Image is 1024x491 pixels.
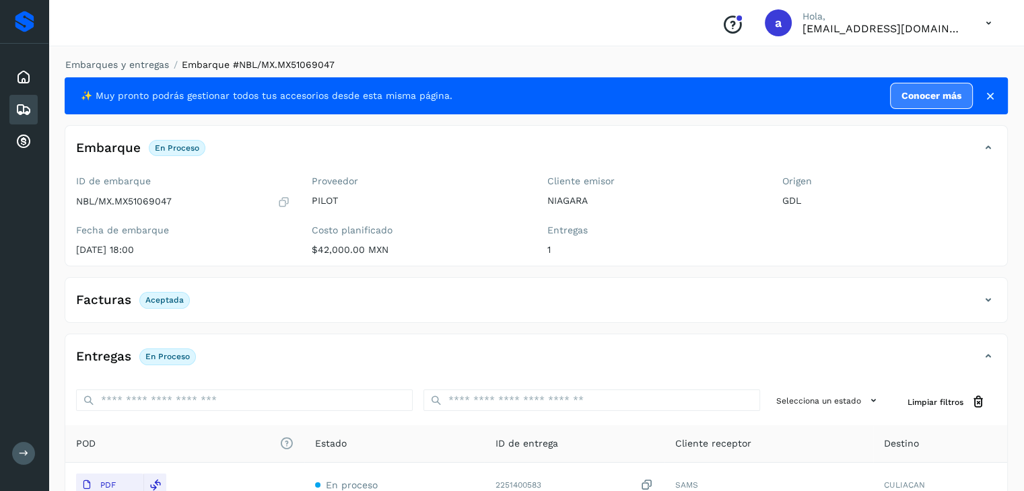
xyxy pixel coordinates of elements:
[76,293,131,308] h4: Facturas
[890,83,973,109] a: Conocer más
[9,127,38,157] div: Cuentas por cobrar
[312,225,526,236] label: Costo planificado
[76,176,290,187] label: ID de embarque
[312,176,526,187] label: Proveedor
[145,295,184,305] p: Aceptada
[312,195,526,206] p: PILOT
[547,195,761,206] p: NIAGARA
[547,176,761,187] label: Cliente emisor
[76,141,141,156] h4: Embarque
[155,143,199,153] p: En proceso
[908,396,963,408] span: Limpiar filtros
[312,244,526,256] p: $42,000.00 MXN
[76,225,290,236] label: Fecha de embarque
[76,196,172,207] p: NBL/MX.MX51069047
[326,480,378,490] span: En proceso
[65,289,1007,322] div: FacturasAceptada
[9,95,38,124] div: Embarques
[782,176,996,187] label: Origen
[803,22,964,35] p: aux.facturacion@atpilot.mx
[547,225,761,236] label: Entregas
[65,58,1008,72] nav: breadcrumb
[495,437,557,451] span: ID de entrega
[884,437,919,451] span: Destino
[771,389,886,412] button: Selecciona un estado
[65,137,1007,170] div: EmbarqueEn proceso
[145,352,190,361] p: En proceso
[782,195,996,206] p: GDL
[81,89,452,103] span: ✨ Muy pronto podrás gestionar todos tus accesorios desde esta misma página.
[76,244,290,256] p: [DATE] 18:00
[76,437,294,451] span: POD
[897,389,996,414] button: Limpiar filtros
[65,345,1007,379] div: EntregasEn proceso
[65,59,169,70] a: Embarques y entregas
[9,63,38,92] div: Inicio
[803,11,964,22] p: Hola,
[547,244,761,256] p: 1
[76,349,131,365] h4: Entregas
[675,437,751,451] span: Cliente receptor
[182,59,335,70] span: Embarque #NBL/MX.MX51069047
[315,437,347,451] span: Estado
[100,480,116,490] p: PDF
